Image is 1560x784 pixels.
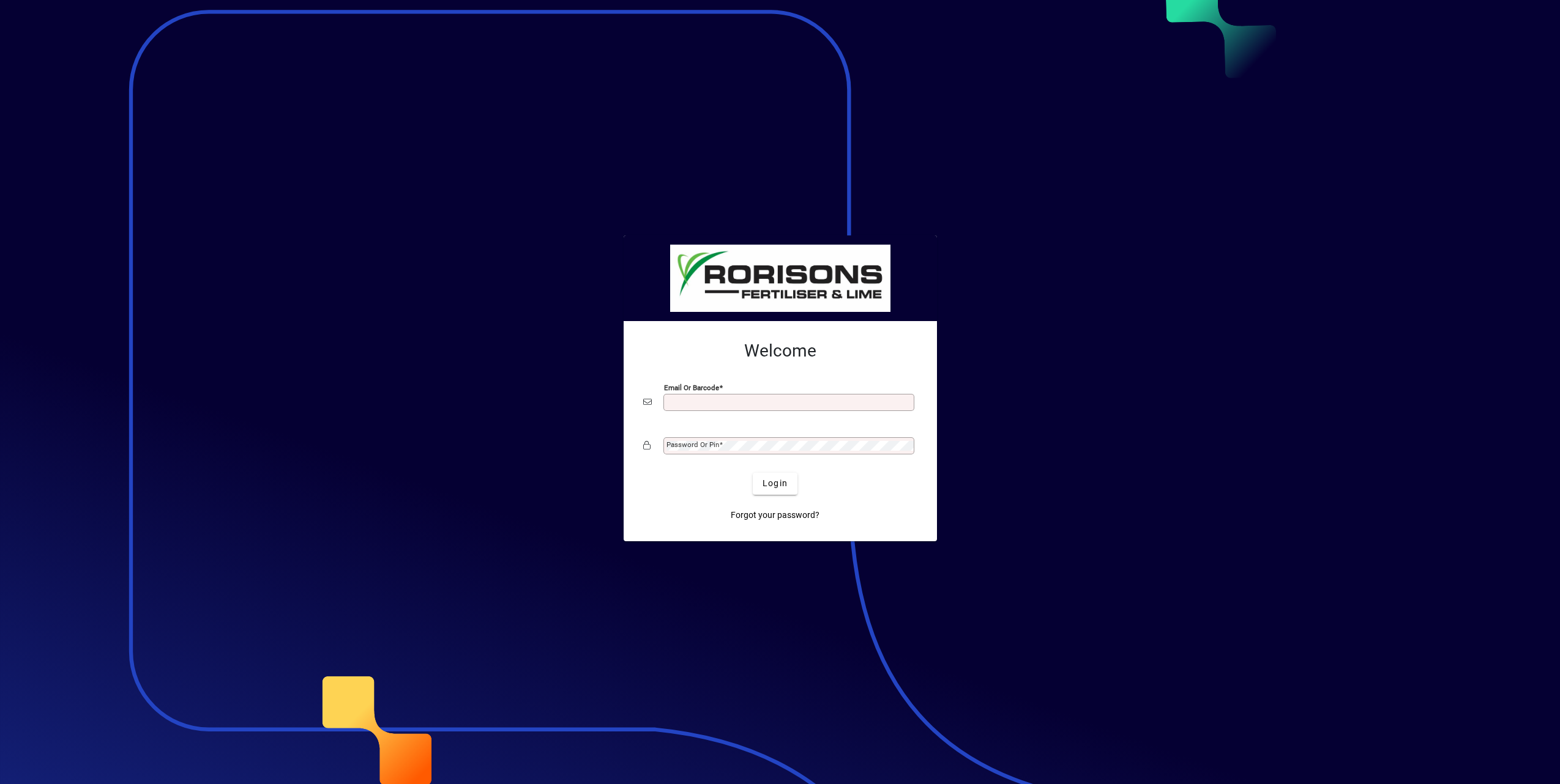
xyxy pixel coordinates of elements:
button: Login [753,473,797,495]
a: Forgot your password? [726,505,824,527]
span: Forgot your password? [731,509,819,522]
mat-label: Email or Barcode [664,383,719,391]
span: Login [763,477,788,490]
h2: Welcome [643,341,917,361]
mat-label: Password or Pin [666,440,719,449]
